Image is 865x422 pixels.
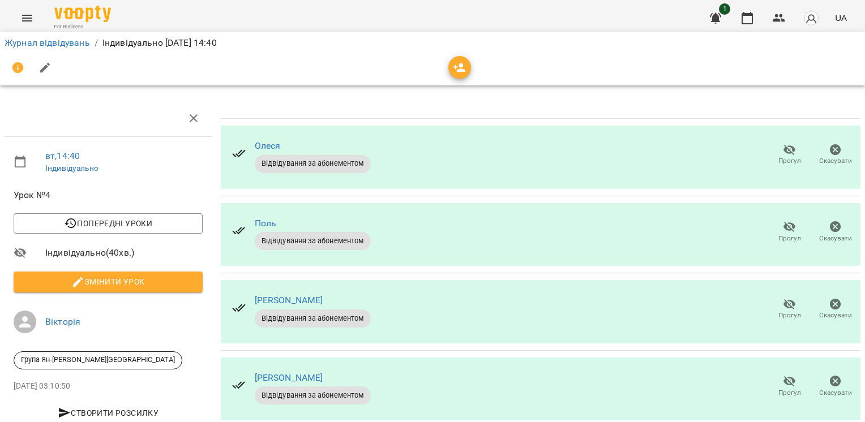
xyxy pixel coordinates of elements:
[812,294,858,325] button: Скасувати
[719,3,730,15] span: 1
[766,371,812,403] button: Прогул
[766,139,812,171] button: Прогул
[5,37,90,48] a: Журнал відвідувань
[95,36,98,50] li: /
[102,36,217,50] p: Індивідуально [DATE] 14:40
[803,10,819,26] img: avatar_s.png
[14,188,203,202] span: Урок №4
[778,388,801,398] span: Прогул
[255,158,371,169] span: Відвідування за абонементом
[255,390,371,401] span: Відвідування за абонементом
[812,216,858,248] button: Скасувати
[819,234,852,243] span: Скасувати
[830,7,851,28] button: UA
[778,156,801,166] span: Прогул
[255,313,371,324] span: Відвідування за абонементом
[14,5,41,32] button: Menu
[819,311,852,320] span: Скасувати
[45,316,80,327] a: Вікторія
[835,12,847,24] span: UA
[255,295,323,305] a: [PERSON_NAME]
[54,23,111,31] span: For Business
[23,217,194,230] span: Попередні уроки
[14,381,203,392] p: [DATE] 03:10:50
[23,275,194,288] span: Змінити урок
[778,311,801,320] span: Прогул
[14,213,203,234] button: Попередні уроки
[45,150,80,161] a: вт , 14:40
[778,234,801,243] span: Прогул
[766,294,812,325] button: Прогул
[255,218,277,229] a: Поль
[14,272,203,292] button: Змінити урок
[255,372,323,383] a: [PERSON_NAME]
[255,236,371,246] span: Відвідування за абонементом
[812,139,858,171] button: Скасувати
[5,36,860,50] nav: breadcrumb
[812,371,858,403] button: Скасувати
[766,216,812,248] button: Прогул
[45,246,203,260] span: Індивідуально ( 40 хв. )
[819,388,852,398] span: Скасувати
[18,406,198,420] span: Створити розсилку
[14,355,182,365] span: Група Ян-[PERSON_NAME][GEOGRAPHIC_DATA]
[255,140,281,151] a: Олеся
[54,6,111,22] img: Voopty Logo
[45,163,99,173] a: Індивідуально
[819,156,852,166] span: Скасувати
[14,351,182,369] div: Група Ян-[PERSON_NAME][GEOGRAPHIC_DATA]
